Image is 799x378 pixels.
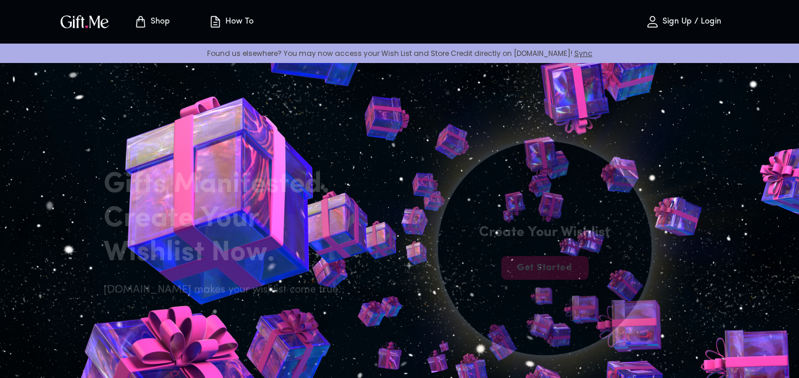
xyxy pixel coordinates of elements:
[501,261,588,274] span: Get Started
[9,48,790,58] p: Found us elsewhere? You may now access your Wish List and Store Credit directly on [DOMAIN_NAME]!
[104,282,348,299] h6: [DOMAIN_NAME] makes your wishlist come true.
[104,202,348,236] h2: Create Your
[660,17,721,27] p: Sign Up / Login
[104,168,348,202] h2: Gifts Manifested.
[198,3,263,41] button: How To
[119,3,184,41] button: Store page
[57,15,112,29] button: GiftMe Logo
[479,223,610,242] h4: Create Your Wishlist
[58,13,111,30] img: GiftMe Logo
[501,256,588,280] button: Get Started
[624,3,742,41] button: Sign Up / Login
[104,236,348,270] h2: Wishlist Now.
[148,17,170,27] p: Shop
[574,48,592,58] a: Sync
[208,15,222,29] img: how-to.svg
[222,17,254,27] p: How To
